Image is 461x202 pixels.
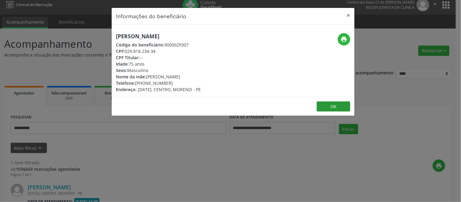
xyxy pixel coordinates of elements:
[138,87,201,92] span: [DATE], CENTRO, MORENO - PE
[116,61,129,67] span: Idade:
[116,42,164,48] span: Código do beneficiário:
[317,101,350,112] button: OK
[116,80,135,86] span: Telefone:
[116,74,146,80] span: Nome da mãe:
[116,33,201,39] h5: [PERSON_NAME]
[116,87,137,92] span: Endereço:
[116,67,127,73] span: Sexo:
[116,48,125,54] span: CPF:
[116,61,201,67] div: 75 anos
[341,36,347,43] i: print
[116,48,201,54] div: 029.818.234-34
[116,55,140,60] span: CPF Titular:
[342,8,354,23] button: Close
[116,54,201,61] div: --
[116,74,201,80] div: [PERSON_NAME]
[116,67,201,74] div: Masculino
[116,42,201,48] div: 9000029307
[116,12,186,20] h5: Informações do beneficiário
[338,33,350,46] button: print
[116,80,201,86] div: [PHONE_NUMBER]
